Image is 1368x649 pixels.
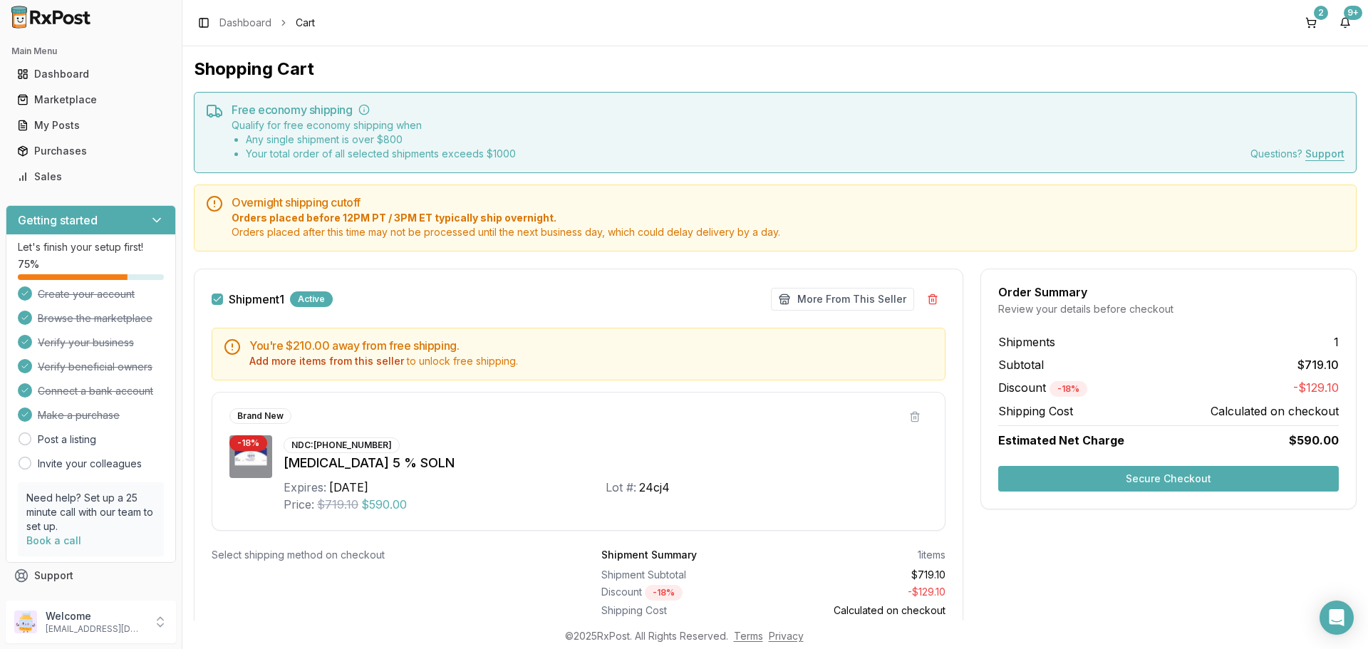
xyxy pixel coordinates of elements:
img: Xiidra 5 % SOLN [229,435,272,478]
div: Sales [17,170,165,184]
div: Lot #: [606,479,636,496]
div: - 18 % [645,585,683,601]
div: 2 [1314,6,1328,20]
span: 1 [1334,333,1339,351]
div: 24cj4 [639,479,670,496]
div: Shipment Subtotal [601,568,768,582]
button: Secure Checkout [998,466,1339,492]
span: Discount [998,380,1087,395]
button: Feedback [6,588,176,614]
li: Any single shipment is over $ 800 [246,133,516,147]
div: Shipment Summary [601,548,697,562]
a: Dashboard [219,16,271,30]
h5: Free economy shipping [232,104,1344,115]
div: Brand New [229,408,291,424]
span: Connect a bank account [38,384,153,398]
button: Dashboard [6,63,176,85]
div: Dashboard [17,67,165,81]
span: Verify beneficial owners [38,360,152,374]
a: Purchases [11,138,170,164]
span: $719.10 [317,496,358,513]
button: More From This Seller [771,288,914,311]
span: $590.00 [1289,432,1339,449]
h2: Main Menu [11,46,170,57]
span: Verify your business [38,336,134,350]
span: Make a purchase [38,408,120,422]
span: $719.10 [1297,356,1339,373]
div: Shipping Cost [601,603,768,618]
span: Shipping Cost [998,403,1073,420]
span: Cart [296,16,315,30]
div: Qualify for free economy shipping when [232,118,516,161]
a: Privacy [769,630,804,642]
div: Open Intercom Messenger [1320,601,1354,635]
p: [EMAIL_ADDRESS][DOMAIN_NAME] [46,623,145,635]
span: Feedback [34,594,83,608]
span: Orders placed after this time may not be processed until the next business day, which could delay... [232,225,1344,239]
span: Shipments [998,333,1055,351]
label: Shipment 1 [229,294,284,305]
p: Need help? Set up a 25 minute call with our team to set up. [26,491,155,534]
a: Sales [11,164,170,189]
button: 9+ [1334,11,1357,34]
div: - 18 % [229,435,267,451]
img: RxPost Logo [6,6,97,28]
span: Browse the marketplace [38,311,152,326]
div: Order Summary [998,286,1339,298]
span: Orders placed before 12PM PT / 3PM ET typically ship overnight. [232,211,1344,225]
a: Dashboard [11,61,170,87]
h5: Overnight shipping cutoff [232,197,1344,208]
div: - 18 % [1050,381,1087,397]
button: Marketplace [6,88,176,111]
div: Marketplace [17,93,165,107]
div: to unlock free shipping. [249,354,933,368]
a: Post a listing [38,432,96,447]
p: Let's finish your setup first! [18,240,164,254]
button: Purchases [6,140,176,162]
a: Book a call [26,534,81,546]
button: Support [6,563,176,588]
span: Calculated on checkout [1211,403,1339,420]
img: User avatar [14,611,37,633]
div: Expires: [284,479,326,496]
h1: Shopping Cart [194,58,1357,81]
div: Purchases [17,144,165,158]
button: Sales [6,165,176,188]
div: Discount [601,585,768,601]
div: [DATE] [329,479,368,496]
li: Your total order of all selected shipments exceeds $ 1000 [246,147,516,161]
a: Invite your colleagues [38,457,142,471]
a: Terms [734,630,763,642]
div: Active [290,291,333,307]
span: Subtotal [998,356,1044,373]
h5: You're $210.00 away from free shipping. [249,340,933,351]
div: - $129.10 [779,585,946,601]
nav: breadcrumb [219,16,315,30]
span: Estimated Net Charge [998,433,1124,447]
a: Marketplace [11,87,170,113]
button: Add more items from this seller [249,354,404,368]
div: 1 items [918,548,945,562]
div: Price: [284,496,314,513]
p: Welcome [46,609,145,623]
div: Select shipping method on checkout [212,548,556,562]
span: Create your account [38,287,135,301]
a: My Posts [11,113,170,138]
span: 75 % [18,257,39,271]
div: Calculated on checkout [779,603,946,618]
div: [MEDICAL_DATA] 5 % SOLN [284,453,928,473]
div: Review your details before checkout [998,302,1339,316]
div: $719.10 [779,568,946,582]
span: $590.00 [361,496,407,513]
div: Questions? [1250,147,1344,161]
div: 9+ [1344,6,1362,20]
span: -$129.10 [1293,379,1339,397]
button: 2 [1300,11,1322,34]
div: My Posts [17,118,165,133]
button: My Posts [6,114,176,137]
div: NDC: [PHONE_NUMBER] [284,437,400,453]
h3: Getting started [18,212,98,229]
